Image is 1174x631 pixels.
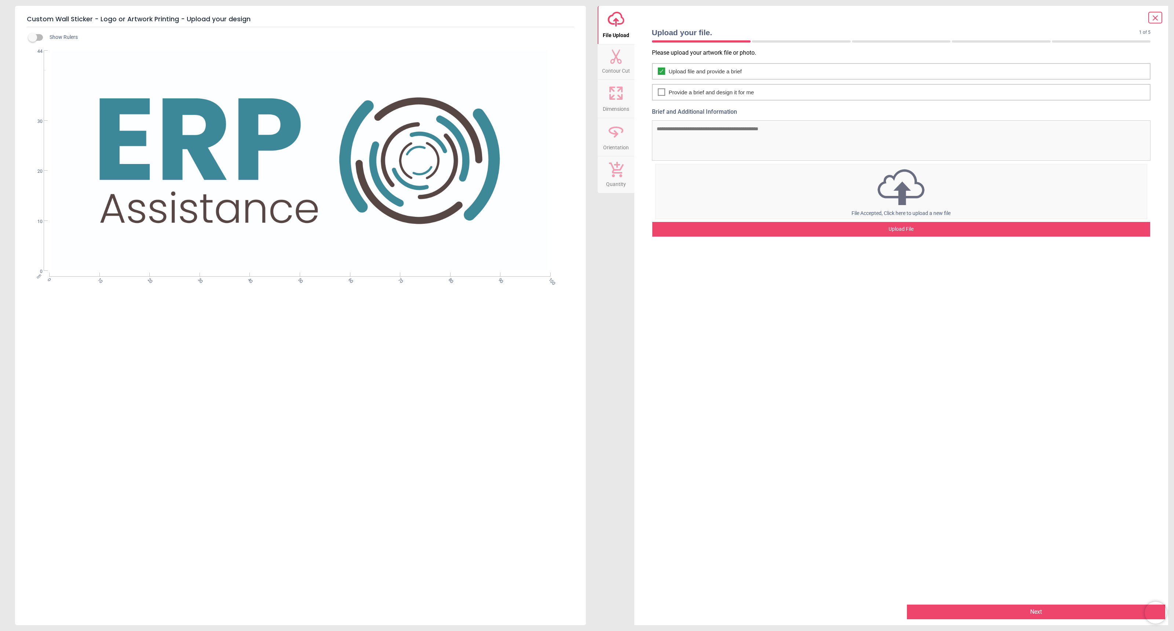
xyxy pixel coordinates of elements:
[603,141,629,152] span: Orientation
[33,33,586,42] div: Show Rulers
[247,277,251,282] span: 40
[852,210,951,216] span: File Accepted, Click here to upload a new file
[598,118,634,156] button: Orientation
[96,277,101,282] span: 10
[497,277,502,282] span: 90
[603,102,629,113] span: Dimensions
[29,269,43,275] span: 0
[656,167,1147,207] img: upload icon
[146,277,151,282] span: 20
[603,28,629,39] span: File Upload
[652,108,1151,116] label: Brief and Additional Information
[296,277,301,282] span: 50
[669,88,754,96] span: Provide a brief and design it for me
[196,277,201,282] span: 30
[606,177,626,188] span: Quantity
[347,277,351,282] span: 60
[447,277,452,282] span: 80
[907,605,1165,619] button: Next
[29,48,43,55] span: 44
[29,219,43,225] span: 10
[36,273,42,280] span: cm
[652,49,1157,57] p: Please upload your artwork file or photo.
[598,80,634,118] button: Dimensions
[598,156,634,193] button: Quantity
[547,277,552,282] span: 100
[29,168,43,175] span: 20
[27,12,574,27] h5: Custom Wall Sticker - Logo or Artwork Printing - Upload your design
[46,277,51,282] span: 0
[602,64,630,75] span: Contour Cut
[652,27,1140,38] span: Upload your file.
[397,277,401,282] span: 70
[29,118,43,125] span: 30
[652,222,1151,237] div: Upload File
[598,44,634,80] button: Contour Cut
[669,68,742,75] span: Upload file and provide a brief
[1145,602,1167,624] iframe: Brevo live chat
[598,6,634,44] button: File Upload
[1139,29,1151,36] span: 1 of 5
